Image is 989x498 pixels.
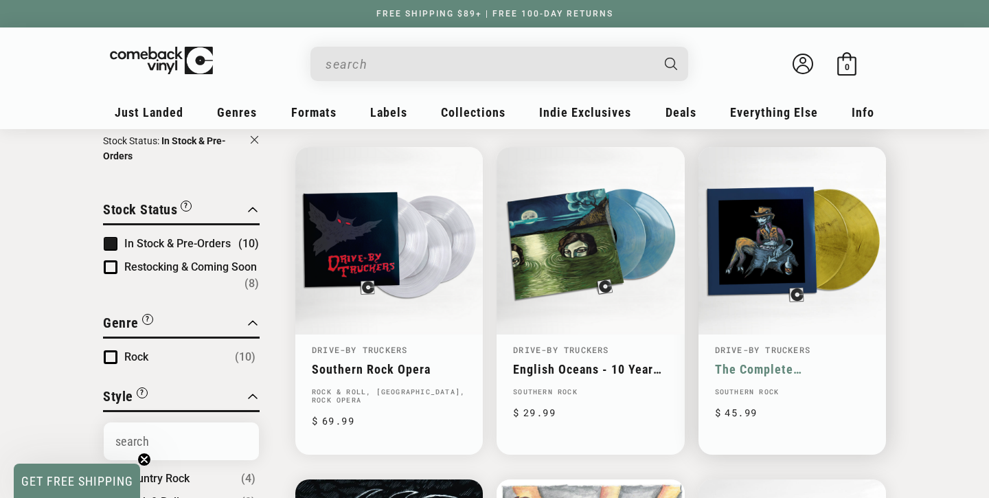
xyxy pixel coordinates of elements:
button: Filter by Style [103,386,148,410]
button: Clear filter by Stock Status In Stock & Pre-Orders [103,133,260,166]
a: The Complete [PERSON_NAME] [715,362,869,376]
input: Search Options [104,422,259,460]
span: Deals [666,105,696,120]
span: 0 [845,62,850,72]
span: Stock Status: [103,135,159,146]
span: Everything Else [730,105,818,120]
span: Style [103,388,133,405]
a: English Oceans - 10 Year Edition [513,362,668,376]
span: Country Rock [124,472,190,485]
span: Stock Status [103,201,177,218]
a: Southern Rock Opera [312,362,466,376]
a: Drive-By Truckers [312,344,407,355]
button: Close teaser [137,453,151,466]
span: Labels [370,105,407,120]
button: Filter by Genre [103,313,153,337]
span: Number of products: (4) [241,471,255,487]
a: Drive-By Truckers [715,344,810,355]
span: Genre [103,315,139,331]
span: Restocking & Coming Soon [124,260,257,273]
span: Rock [124,350,148,363]
span: Just Landed [115,105,183,120]
span: In Stock & Pre-Orders [124,237,231,250]
div: GET FREE SHIPPINGClose teaser [14,464,140,498]
span: Collections [441,105,505,120]
button: Filter by Stock Status [103,199,192,223]
span: Formats [291,105,337,120]
a: FREE SHIPPING $89+ | FREE 100-DAY RETURNS [363,9,627,19]
input: When autocomplete results are available use up and down arrows to review and enter to select [326,50,651,78]
a: Drive-By Truckers [513,344,609,355]
span: Info [852,105,874,120]
span: Number of products: (10) [238,236,259,252]
span: Indie Exclusives [539,105,631,120]
button: Search [653,47,690,81]
span: GET FREE SHIPPING [21,474,133,488]
div: Search [310,47,688,81]
span: In Stock & Pre-Orders [103,135,226,161]
span: Genres [217,105,257,120]
span: Number of products: (8) [245,275,259,292]
span: Number of products: (10) [235,349,255,365]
